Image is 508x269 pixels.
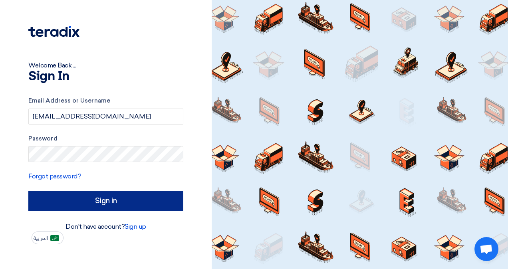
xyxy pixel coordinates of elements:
[28,61,183,70] div: Welcome Back ...
[34,235,48,241] span: العربية
[28,109,183,125] input: Enter your business email or username
[32,231,63,244] button: العربية
[28,172,81,180] a: Forgot password?
[50,235,59,241] img: ar-AR.png
[125,223,146,230] a: Sign up
[474,237,498,261] a: Open chat
[28,26,79,37] img: Teradix logo
[28,96,183,105] label: Email Address or Username
[28,70,183,83] h1: Sign In
[28,222,183,231] div: Don't have account?
[28,134,183,143] label: Password
[28,191,183,211] input: Sign in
